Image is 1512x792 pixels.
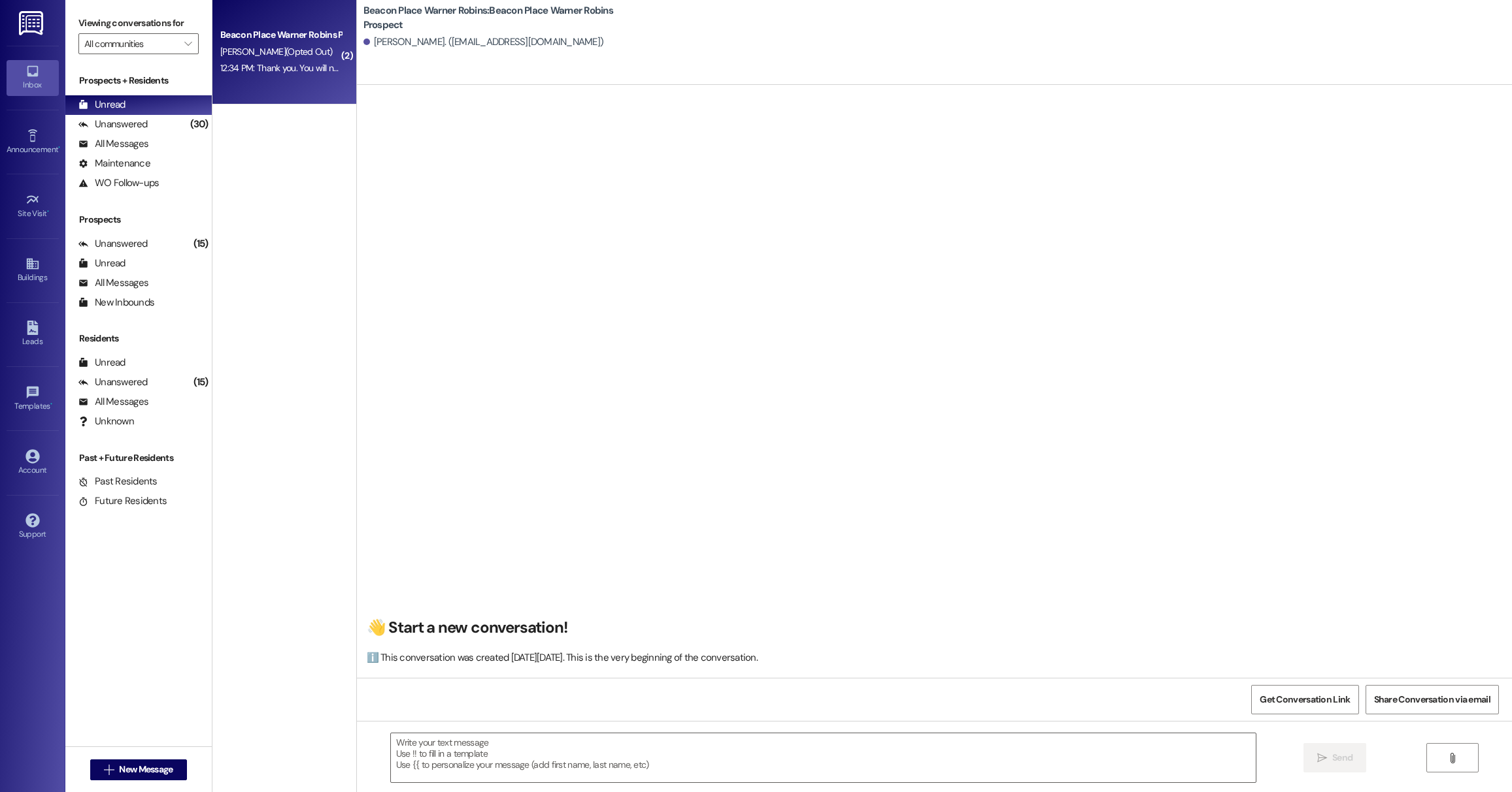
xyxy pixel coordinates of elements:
div: [PERSON_NAME]. ([EMAIL_ADDRESS][DOMAIN_NAME]) [363,35,604,49]
i:  [184,39,192,49]
button: Send [1303,743,1367,772]
div: Unanswered [78,118,148,131]
div: 12:34 PM: Thank you. You will no longer receive texts from this thread. Please reply with 'UNSTOP... [220,62,841,74]
a: Account [7,445,59,481]
div: All Messages [78,395,148,409]
div: Unknown [78,415,134,428]
button: Share Conversation via email [1366,685,1499,714]
span: Get Conversation Link [1260,693,1350,706]
span: New Message [119,763,173,776]
i:  [1317,753,1327,763]
div: WO Follow-ups [78,176,159,190]
div: (15) [190,234,212,254]
div: (15) [190,372,212,392]
div: Unanswered [78,237,148,251]
button: New Message [90,759,187,780]
span: • [50,400,52,409]
a: Inbox [7,60,59,95]
a: Support [7,509,59,545]
span: [PERSON_NAME] (Opted Out) [220,46,332,57]
button: Get Conversation Link [1251,685,1358,714]
div: Residents [65,332,212,345]
div: Past + Future Residents [65,451,212,465]
div: New Inbounds [78,296,154,309]
span: • [58,143,60,152]
img: ResiDesk Logo [19,11,46,35]
i:  [1447,753,1457,763]
div: (30) [187,114,212,135]
span: Send [1332,751,1352,765]
i:  [104,765,114,775]
div: Unread [78,356,126,370]
a: Leads [7,317,59,352]
div: All Messages [78,276,148,290]
div: Unread [78,98,126,112]
div: Future Residents [78,494,167,508]
div: Maintenance [78,157,150,170]
div: Unanswered [78,375,148,389]
div: Beacon Place Warner Robins Prospect [220,28,341,42]
a: Buildings [7,253,59,288]
a: Templates • [7,381,59,417]
div: ℹ️ This conversation was created [DATE][DATE]. This is the very beginning of the conversation. [367,651,1496,665]
span: Share Conversation via email [1374,693,1490,706]
div: Unread [78,257,126,270]
b: Beacon Place Warner Robins: Beacon Place Warner Robins Prospect [363,4,625,32]
h2: 👋 Start a new conversation! [367,618,1496,638]
label: Viewing conversations for [78,13,199,33]
div: Prospects + Residents [65,74,212,87]
div: Past Residents [78,475,158,488]
span: • [47,207,49,216]
a: Site Visit • [7,189,59,224]
div: All Messages [78,137,148,151]
div: Prospects [65,213,212,227]
input: All communities [84,33,178,54]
